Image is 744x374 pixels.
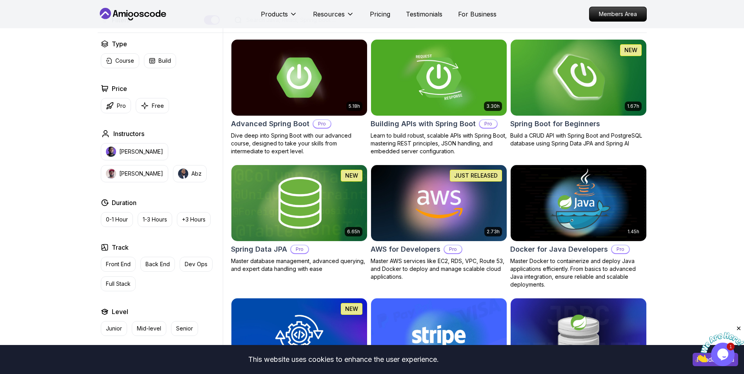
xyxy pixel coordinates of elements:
[143,216,167,223] p: 1-3 Hours
[119,148,163,156] p: [PERSON_NAME]
[112,84,127,93] h2: Price
[112,243,129,252] h2: Track
[101,321,127,336] button: Junior
[589,7,647,22] a: Members Area
[291,245,308,253] p: Pro
[185,260,207,268] p: Dev Ops
[261,9,297,25] button: Products
[231,165,367,241] img: Spring Data JPA card
[171,321,198,336] button: Senior
[136,98,169,113] button: Free
[146,260,170,268] p: Back End
[119,170,163,178] p: [PERSON_NAME]
[589,7,646,21] p: Members Area
[138,212,172,227] button: 1-3 Hours
[112,198,136,207] h2: Duration
[371,39,507,155] a: Building APIs with Spring Boot card3.30hBuilding APIs with Spring BootProLearn to build robust, s...
[371,118,476,129] h2: Building APIs with Spring Boot
[510,118,600,129] h2: Spring Boot for Beginners
[177,212,211,227] button: +3 Hours
[137,325,161,332] p: Mid-level
[113,129,144,138] h2: Instructors
[624,46,637,54] p: NEW
[507,38,649,117] img: Spring Boot for Beginners card
[486,103,500,109] p: 3.30h
[117,102,126,110] p: Pro
[370,9,390,19] a: Pricing
[444,245,462,253] p: Pro
[101,212,133,227] button: 0-1 Hour
[106,147,116,157] img: instructor img
[132,321,166,336] button: Mid-level
[231,40,367,116] img: Advanced Spring Boot card
[510,165,647,289] a: Docker for Java Developers card1.45hDocker for Java DevelopersProMaster Docker to containerize an...
[101,257,136,272] button: Front End
[487,229,500,235] p: 2.73h
[178,169,188,179] img: instructor img
[511,165,646,241] img: Docker for Java Developers card
[231,132,367,155] p: Dive deep into Spring Boot with our advanced course, designed to take your skills from intermedia...
[510,132,647,147] p: Build a CRUD API with Spring Boot and PostgreSQL database using Spring Data JPA and Spring AI
[612,245,629,253] p: Pro
[345,305,358,313] p: NEW
[144,53,176,68] button: Build
[173,165,207,182] button: instructor imgAbz
[106,280,131,288] p: Full Stack
[510,39,647,147] a: Spring Boot for Beginners card1.67hNEWSpring Boot for BeginnersBuild a CRUD API with Spring Boot ...
[510,257,647,289] p: Master Docker to containerize and deploy Java applications efficiently. From basics to advanced J...
[627,103,639,109] p: 1.67h
[313,9,354,25] button: Resources
[458,9,497,19] a: For Business
[349,103,360,109] p: 5.18h
[261,9,288,19] p: Products
[106,325,122,332] p: Junior
[101,276,136,291] button: Full Stack
[628,229,639,235] p: 1.45h
[313,120,331,128] p: Pro
[371,165,507,241] img: AWS for Developers card
[345,172,358,180] p: NEW
[347,229,360,235] p: 6.65h
[371,165,507,281] a: AWS for Developers card2.73hJUST RELEASEDAWS for DevelopersProMaster AWS services like EC2, RDS, ...
[371,244,440,255] h2: AWS for Developers
[106,260,131,268] p: Front End
[406,9,442,19] a: Testimonials
[6,351,681,368] div: This website uses cookies to enhance the user experience.
[191,170,202,178] p: Abz
[510,244,608,255] h2: Docker for Java Developers
[454,172,498,180] p: JUST RELEASED
[231,118,309,129] h2: Advanced Spring Boot
[101,98,131,113] button: Pro
[176,325,193,332] p: Senior
[231,257,367,273] p: Master database management, advanced querying, and expert data handling with ease
[313,9,345,19] p: Resources
[371,132,507,155] p: Learn to build robust, scalable APIs with Spring Boot, mastering REST principles, JSON handling, ...
[112,39,127,49] h2: Type
[480,120,497,128] p: Pro
[371,40,507,116] img: Building APIs with Spring Boot card
[231,244,287,255] h2: Spring Data JPA
[231,165,367,273] a: Spring Data JPA card6.65hNEWSpring Data JPAProMaster database management, advanced querying, and ...
[140,257,175,272] button: Back End
[101,165,168,182] button: instructor img[PERSON_NAME]
[158,57,171,65] p: Build
[182,216,206,223] p: +3 Hours
[695,325,744,362] iframe: chat widget
[693,353,738,366] button: Accept cookies
[101,53,139,68] button: Course
[180,257,213,272] button: Dev Ops
[115,57,134,65] p: Course
[371,257,507,281] p: Master AWS services like EC2, RDS, VPC, Route 53, and Docker to deploy and manage scalable cloud ...
[106,216,128,223] p: 0-1 Hour
[101,143,168,160] button: instructor img[PERSON_NAME]
[106,169,116,179] img: instructor img
[231,39,367,155] a: Advanced Spring Boot card5.18hAdvanced Spring BootProDive deep into Spring Boot with our advanced...
[152,102,164,110] p: Free
[112,307,128,316] h2: Level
